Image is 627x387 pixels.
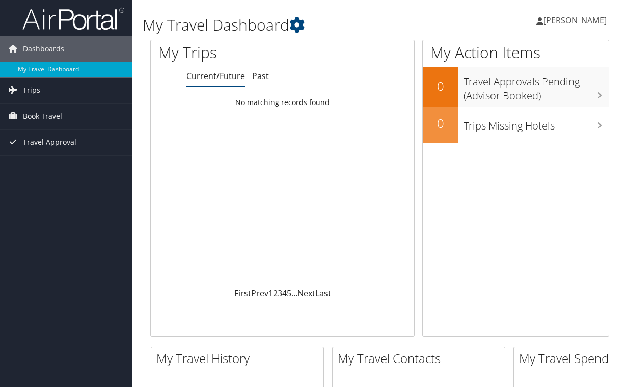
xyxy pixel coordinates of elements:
[543,15,607,26] span: [PERSON_NAME]
[423,78,458,95] h2: 0
[143,14,459,36] h1: My Travel Dashboard
[251,288,268,299] a: Prev
[338,350,505,367] h2: My Travel Contacts
[297,288,315,299] a: Next
[536,5,617,36] a: [PERSON_NAME]
[423,107,609,143] a: 0Trips Missing Hotels
[464,69,609,103] h3: Travel Approvals Pending (Advisor Booked)
[291,288,297,299] span: …
[22,7,124,31] img: airportal-logo.png
[186,70,245,82] a: Current/Future
[23,104,62,129] span: Book Travel
[158,42,297,63] h1: My Trips
[315,288,331,299] a: Last
[23,36,64,62] span: Dashboards
[268,288,273,299] a: 1
[151,93,414,112] td: No matching records found
[23,78,40,103] span: Trips
[287,288,291,299] a: 5
[282,288,287,299] a: 4
[234,288,251,299] a: First
[423,67,609,107] a: 0Travel Approvals Pending (Advisor Booked)
[156,350,323,367] h2: My Travel History
[23,130,76,155] span: Travel Approval
[423,42,609,63] h1: My Action Items
[252,70,269,82] a: Past
[278,288,282,299] a: 3
[464,114,609,133] h3: Trips Missing Hotels
[423,115,458,132] h2: 0
[273,288,278,299] a: 2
